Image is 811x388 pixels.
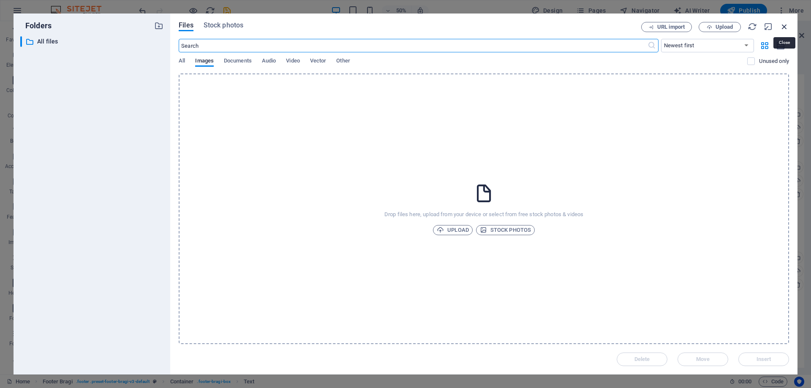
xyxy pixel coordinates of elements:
i: Create new folder [154,21,163,30]
button: URL import [641,22,692,32]
span: Documents [224,56,252,68]
span: Images [195,56,214,68]
i: Minimize [764,22,773,31]
button: Upload [433,225,473,235]
i: Reload [748,22,757,31]
span: Upload [437,225,469,235]
span: All [179,56,185,68]
span: URL import [657,24,685,30]
span: Stock photos [204,20,243,30]
span: Add elements [161,260,202,272]
button: Stock photos [476,225,535,235]
p: Folders [20,20,52,31]
p: Unused only [759,57,789,65]
button: Upload [699,22,741,32]
span: Paste clipboard [206,260,252,272]
span: Vector [310,56,327,68]
div: ​ [20,36,22,47]
span: Stock photos [480,225,531,235]
p: Drop files here, upload from your device or select from free stock photos & videos [384,211,583,218]
span: Other [336,56,350,68]
span: Upload [716,24,733,30]
p: All files [37,37,148,46]
input: Search [179,39,647,52]
span: Audio [262,56,276,68]
span: Files [179,20,193,30]
span: Video [286,56,299,68]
